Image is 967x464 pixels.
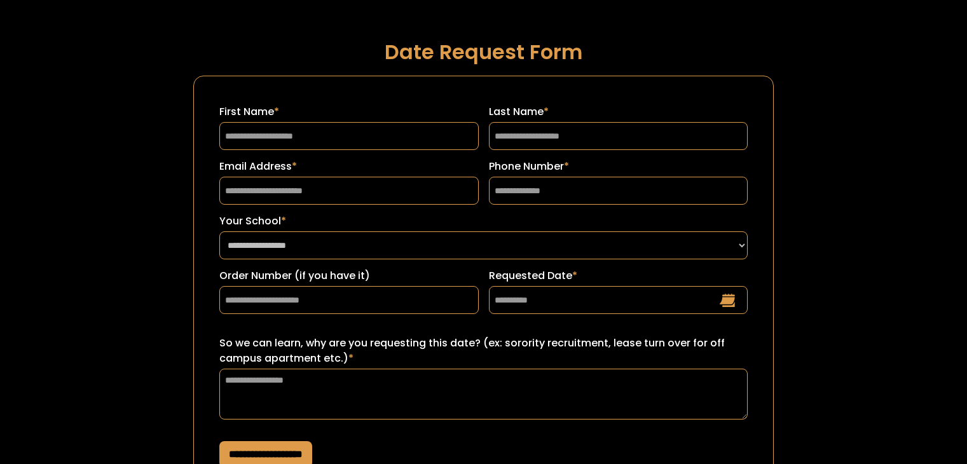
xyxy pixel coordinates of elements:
[219,336,748,366] label: So we can learn, why are you requesting this date? (ex: sorority recruitment, lease turn over for...
[219,268,478,283] label: Order Number (if you have it)
[219,214,748,229] label: Your School
[489,104,748,119] label: Last Name
[489,268,748,283] label: Requested Date
[489,159,748,174] label: Phone Number
[219,159,478,174] label: Email Address
[193,41,774,63] h1: Date Request Form
[219,104,478,119] label: First Name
